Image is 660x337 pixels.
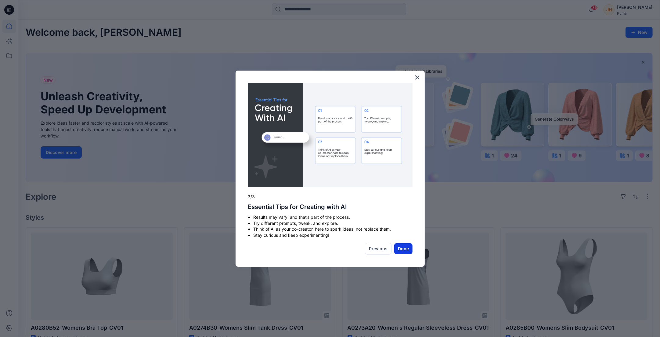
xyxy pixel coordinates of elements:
button: Previous [365,243,391,255]
li: Results may vary, and that’s part of the process. [253,214,413,220]
li: Try different prompts, tweak, and explore. [253,220,413,226]
button: Done [394,243,413,254]
button: Close [414,72,420,82]
li: Think of AI as your co-creator, here to spark ideas, not replace them. [253,226,413,232]
h2: Essential Tips for Creating with AI [248,203,413,211]
p: 3/3 [248,194,413,200]
li: Stay curious and keep experimenting! [253,232,413,238]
